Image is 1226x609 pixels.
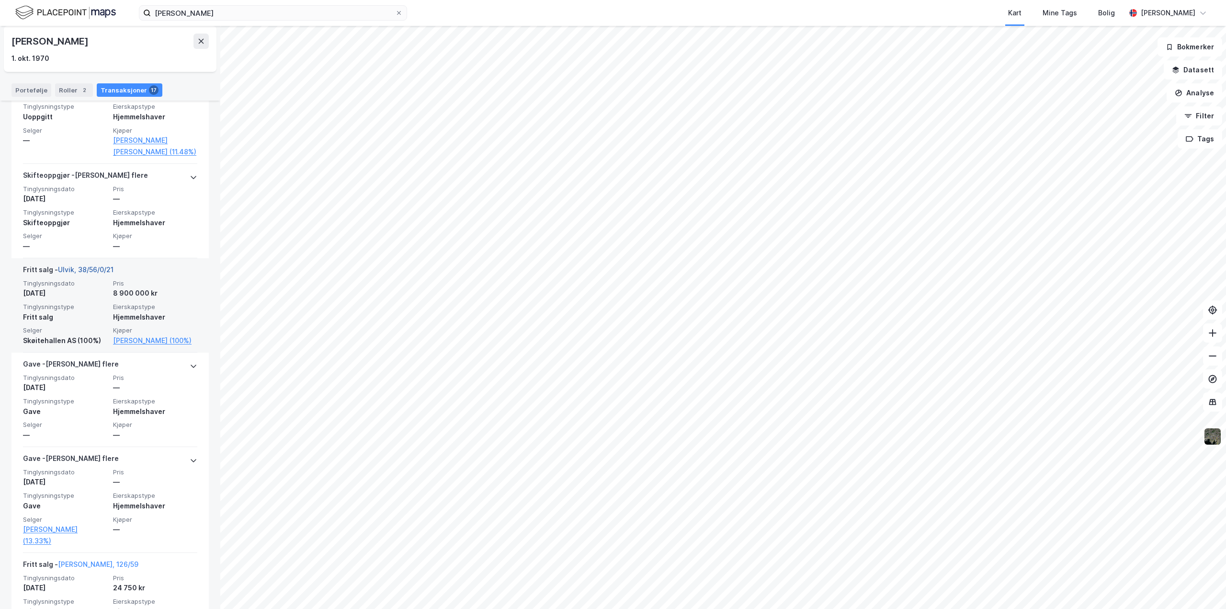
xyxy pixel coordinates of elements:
div: [PERSON_NAME] [1141,7,1195,19]
span: Selger [23,326,107,334]
span: Kjøper [113,516,197,524]
span: Eierskapstype [113,103,197,111]
div: Hjemmelshaver [113,217,197,229]
span: Tinglysningsdato [23,468,107,476]
div: [DATE] [23,582,107,594]
div: Gave [23,500,107,512]
span: Kjøper [113,421,197,429]
div: — [113,382,197,393]
div: Skøitehallen AS (100%) [23,335,107,346]
div: Transaksjoner [97,83,162,97]
div: [DATE] [23,193,107,205]
span: Pris [113,374,197,382]
div: Hjemmelshaver [113,111,197,123]
button: Datasett [1164,60,1222,80]
div: — [23,241,107,252]
span: Pris [113,574,197,582]
button: Filter [1176,106,1222,126]
div: Kart [1008,7,1022,19]
a: [PERSON_NAME] (13.33%) [23,524,107,547]
input: Søk på adresse, matrikkel, gårdeiere, leietakere eller personer [151,6,395,20]
span: Tinglysningsdato [23,574,107,582]
div: 17 [149,85,159,95]
div: Fritt salg - [23,264,114,279]
div: — [113,241,197,252]
span: Kjøper [113,326,197,334]
div: 8 900 000 kr [113,287,197,299]
img: logo.f888ab2527a4732fd821a326f86c7f29.svg [15,4,116,21]
div: [DATE] [23,382,107,393]
a: Ulvik, 38/56/0/21 [58,265,114,274]
span: Eierskapstype [113,492,197,500]
div: 1. okt. 1970 [11,53,49,64]
span: Tinglysningstype [23,598,107,606]
div: [DATE] [23,287,107,299]
span: Tinglysningstype [23,103,107,111]
div: Hjemmelshaver [113,311,197,323]
div: Roller [55,83,93,97]
div: — [113,524,197,535]
span: Tinglysningstype [23,208,107,217]
span: Tinglysningstype [23,492,107,500]
div: 2 [79,85,89,95]
div: Gave - [PERSON_NAME] flere [23,358,119,374]
div: — [113,193,197,205]
div: — [113,429,197,441]
div: — [23,429,107,441]
a: [PERSON_NAME], 126/59 [58,560,138,568]
a: [PERSON_NAME] (100%) [113,335,197,346]
span: Tinglysningstype [23,303,107,311]
div: Fritt salg - [23,559,138,574]
div: Hjemmelshaver [113,406,197,417]
span: Kjøper [113,232,197,240]
div: Gave [23,406,107,417]
span: Selger [23,421,107,429]
span: Tinglysningsdato [23,279,107,287]
span: Tinglysningstype [23,397,107,405]
div: Skifteoppgjør [23,217,107,229]
a: [PERSON_NAME] [PERSON_NAME] (11.48%) [113,135,197,158]
div: Fritt salg [23,311,107,323]
div: Bolig [1098,7,1115,19]
div: Portefølje [11,83,51,97]
span: Pris [113,279,197,287]
div: — [113,476,197,488]
div: [PERSON_NAME] [11,34,90,49]
div: 24 750 kr [113,582,197,594]
span: Kjøper [113,126,197,135]
button: Analyse [1167,83,1222,103]
span: Selger [23,516,107,524]
span: Pris [113,468,197,476]
span: Tinglysningsdato [23,374,107,382]
div: Skifteoppgjør - [PERSON_NAME] flere [23,170,148,185]
img: 9k= [1203,427,1222,446]
span: Tinglysningsdato [23,185,107,193]
button: Tags [1178,129,1222,149]
span: Selger [23,126,107,135]
iframe: Chat Widget [1178,563,1226,609]
div: Hjemmelshaver [113,500,197,512]
div: Uoppgitt [23,111,107,123]
div: Gave - [PERSON_NAME] flere [23,453,119,468]
span: Eierskapstype [113,598,197,606]
span: Eierskapstype [113,303,197,311]
div: — [23,135,107,146]
span: Eierskapstype [113,208,197,217]
span: Eierskapstype [113,397,197,405]
div: Mine Tags [1043,7,1077,19]
button: Bokmerker [1158,37,1222,57]
div: [DATE] [23,476,107,488]
span: Pris [113,185,197,193]
span: Selger [23,232,107,240]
